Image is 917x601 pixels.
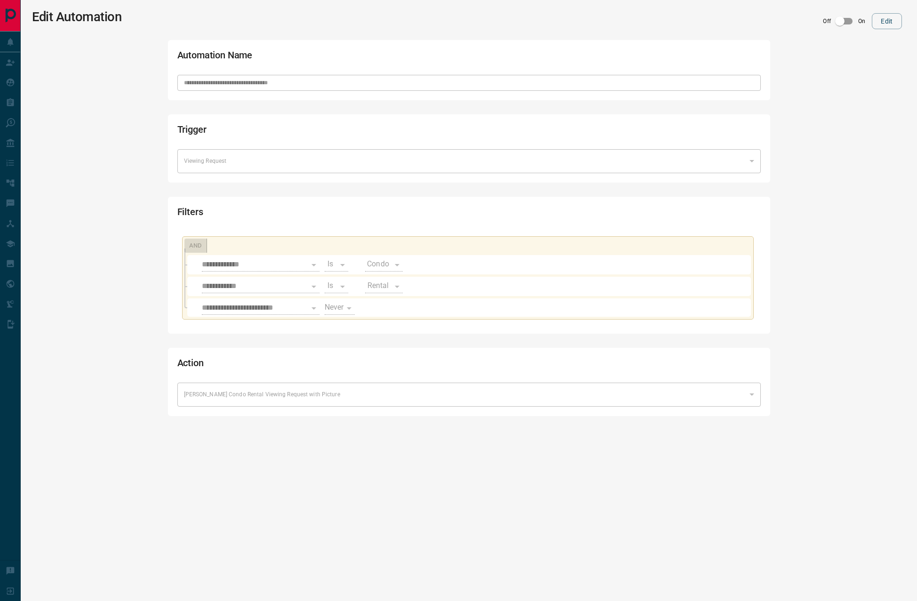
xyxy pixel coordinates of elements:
h2: Automation Name [177,49,527,65]
span: Inactive / Active [831,12,849,30]
input: Select field [202,258,305,271]
div: Is [325,258,348,272]
div: Rental [365,280,403,293]
div: Viewing Request [177,149,761,173]
h1: Edit Automation [32,9,122,24]
p: On [858,17,865,25]
button: Edit [872,13,902,29]
input: Select field [202,280,305,293]
div: Condo [365,258,403,272]
div: Is [325,280,348,293]
h2: Trigger [177,124,527,140]
input: Select field [202,301,305,314]
div: Automation Last Triggered.This Automation Triggered [202,301,296,315]
h2: Action [177,357,527,373]
div: [PERSON_NAME] Condo Rental Viewing Request with Picture [177,383,761,406]
h2: Filters [177,206,527,222]
div: Never [325,301,355,315]
p: Off [823,17,830,25]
